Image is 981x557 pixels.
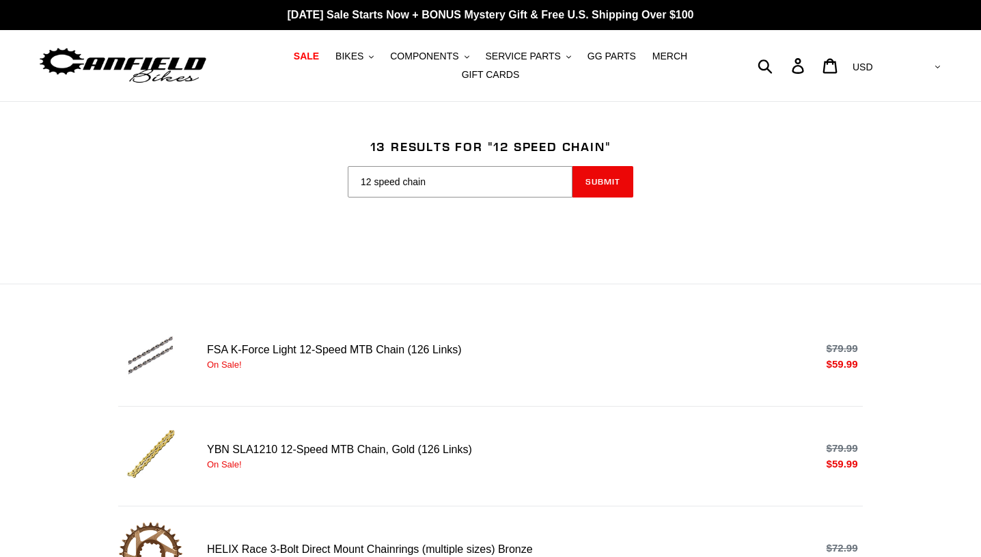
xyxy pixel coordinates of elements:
span: SALE [294,51,319,62]
span: SERVICE PARTS [485,51,560,62]
span: GG PARTS [588,51,636,62]
a: MERCH [646,47,694,66]
img: Canfield Bikes [38,44,208,87]
span: MERCH [652,51,687,62]
button: Submit [572,166,633,198]
h1: 13 results for "12 speed chain" [118,139,863,154]
span: COMPONENTS [390,51,458,62]
a: SALE [287,47,326,66]
button: SERVICE PARTS [478,47,577,66]
a: GG PARTS [581,47,643,66]
button: BIKES [329,47,381,66]
input: Search [348,166,572,198]
button: COMPONENTS [383,47,475,66]
input: Search [765,51,800,81]
span: BIKES [335,51,363,62]
span: GIFT CARDS [462,69,520,81]
a: GIFT CARDS [455,66,527,84]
